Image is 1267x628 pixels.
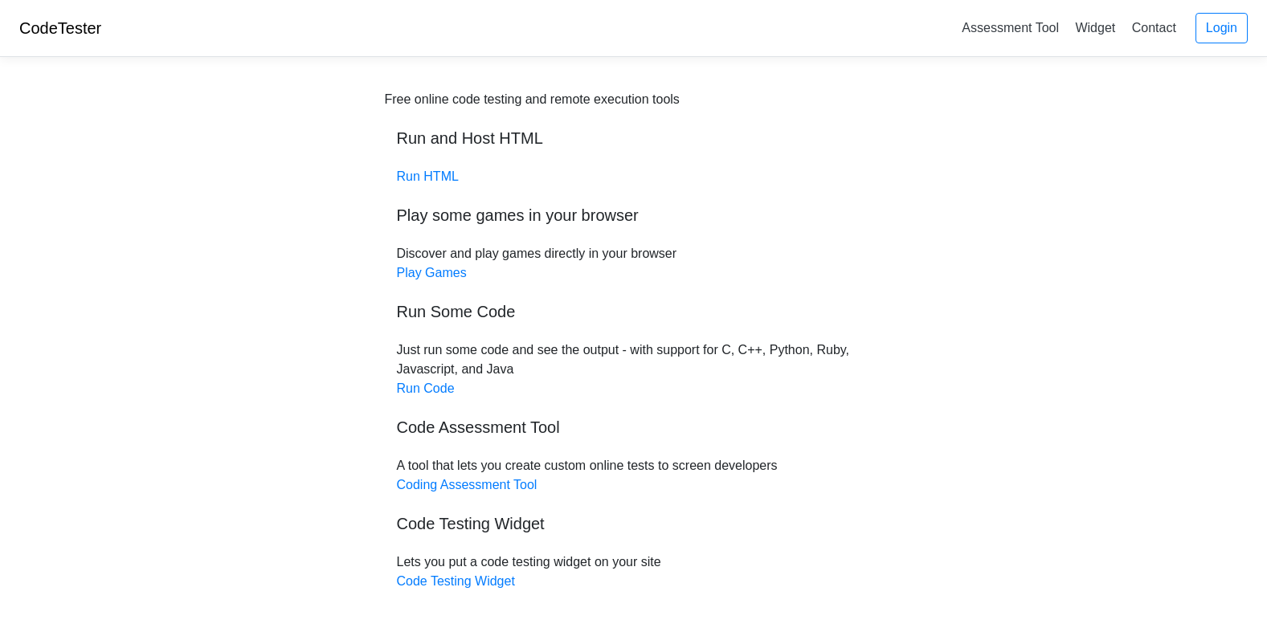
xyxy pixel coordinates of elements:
[397,169,459,183] a: Run HTML
[1069,14,1122,41] a: Widget
[397,478,537,491] a: Coding Assessment Tool
[1195,13,1248,43] a: Login
[19,19,101,37] a: CodeTester
[385,90,883,591] div: Discover and play games directly in your browser Just run some code and see the output - with sup...
[955,14,1065,41] a: Assessment Tool
[397,381,455,395] a: Run Code
[397,514,871,533] h5: Code Testing Widget
[1126,14,1183,41] a: Contact
[397,128,871,148] h5: Run and Host HTML
[397,574,515,588] a: Code Testing Widget
[397,206,871,225] h5: Play some games in your browser
[397,302,871,321] h5: Run Some Code
[385,90,680,109] div: Free online code testing and remote execution tools
[397,418,871,437] h5: Code Assessment Tool
[397,266,467,279] a: Play Games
